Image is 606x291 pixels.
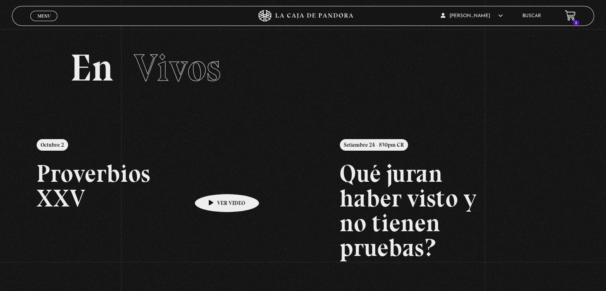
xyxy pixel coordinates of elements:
[565,10,576,21] a: 1
[134,45,221,90] span: Vivos
[522,14,541,18] a: Buscar
[441,14,503,18] span: [PERSON_NAME]
[70,49,535,87] h2: En
[573,20,579,25] span: 1
[35,20,53,26] span: Cerrar
[37,14,51,18] span: Menu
